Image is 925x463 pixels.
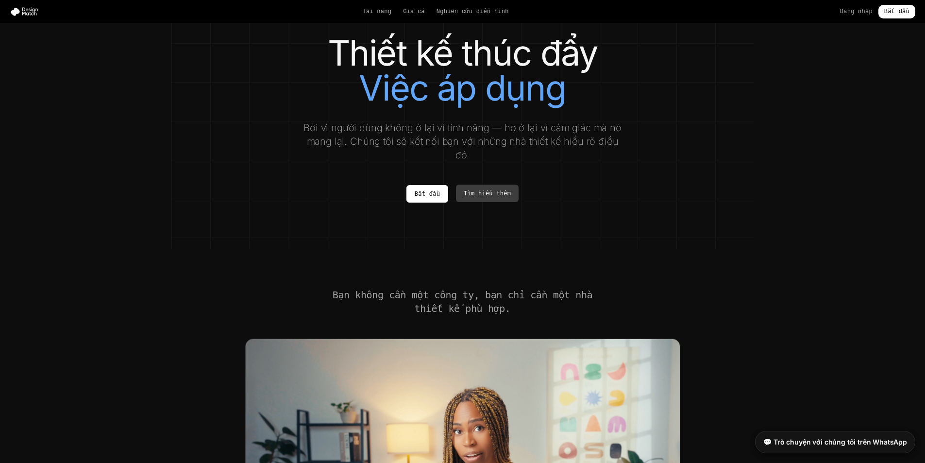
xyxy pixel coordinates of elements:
font: Đăng nhập [840,8,873,15]
font: Tìm hiểu thêm [464,190,511,197]
img: Thiết kế phù hợp [10,7,43,17]
a: Nghiên cứu điển hình [437,8,509,16]
a: Bắt đầu [878,5,915,18]
a: Đăng nhập [840,8,873,16]
font: Việc áp dụng [359,67,566,109]
a: Bắt đầu [406,185,448,203]
font: Giá cả [403,8,425,15]
font: Tài năng [363,8,392,15]
font: 💬 Trò chuyện với chúng tôi trên WhatsApp [763,438,907,446]
font: Bắt đầu [415,190,440,197]
a: Tài năng [363,8,392,16]
a: 💬 Trò chuyện với chúng tôi trên WhatsApp [755,431,915,453]
font: Bởi vì người dùng không ở lại vì tính năng — họ ở lại vì cảm giác mà nó mang lại. Chúng tôi sẽ kế... [303,122,622,161]
a: Giá cả [403,8,425,16]
font: Nghiên cứu điển hình [437,8,509,15]
font: Bắt đầu [884,8,909,15]
a: Tìm hiểu thêm [456,185,519,202]
font: Thiết kế thúc đẩy [328,32,597,74]
font: Bạn không cần một công ty, bạn chỉ cần một nhà thiết kế phù hợp. [333,289,593,314]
